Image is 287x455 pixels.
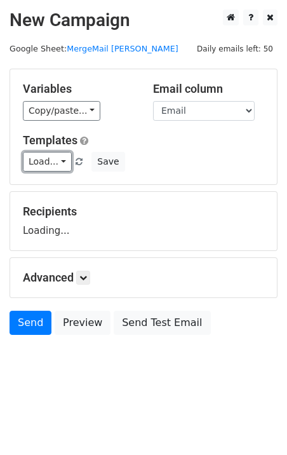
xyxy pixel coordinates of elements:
span: Daily emails left: 50 [192,42,277,56]
a: Templates [23,133,77,147]
a: Send Test Email [114,311,210,335]
a: Preview [55,311,110,335]
a: Copy/paste... [23,101,100,121]
a: Load... [23,152,72,172]
button: Save [91,152,124,172]
h5: Recipients [23,205,264,219]
h2: New Campaign [10,10,277,31]
a: Send [10,311,51,335]
small: Google Sheet: [10,44,178,53]
h5: Variables [23,82,134,96]
a: MergeMail [PERSON_NAME] [67,44,178,53]
div: Loading... [23,205,264,238]
a: Daily emails left: 50 [192,44,277,53]
h5: Email column [153,82,264,96]
h5: Advanced [23,271,264,285]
